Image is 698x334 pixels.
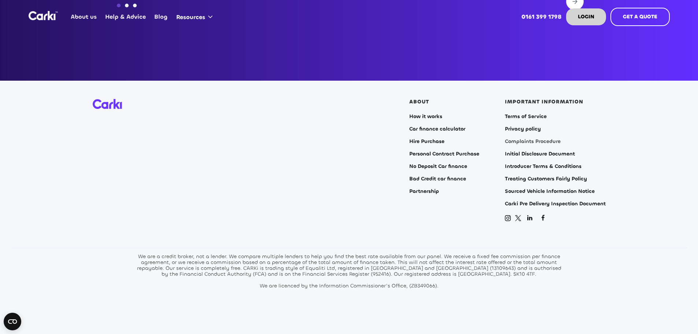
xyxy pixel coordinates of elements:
a: Introducer Terms & Conditions [505,164,581,169]
img: Carki logo [93,99,122,109]
a: Privacy policy [505,126,541,132]
a: Hire Purchase [409,139,444,144]
div: Resources [172,3,220,31]
strong: LOGIN [578,13,594,20]
button: Open CMP widget [4,313,21,330]
strong: 0161 399 1798 [521,13,562,21]
img: Logo [29,11,58,20]
a: Initial Disclosure Document [505,151,575,157]
a: Help & Advice [101,3,150,31]
a: Sourced Vehicle Information Notice [505,188,595,194]
a: Treating Customers Fairly Policy [505,176,587,182]
a: Bad Credit car finance [409,176,466,182]
strong: GET A QUOTE [623,13,657,20]
a: GET A QUOTE [610,8,670,26]
div: Resources [176,13,205,21]
div: ABOUT [409,99,429,105]
a: No Deposit Car finance [409,164,467,169]
div: IMPORTANT INFORMATION [505,99,583,105]
div: We are a credit broker, not a lender. We compare multiple lenders to help you find the best rate ... [135,254,564,289]
a: Partnership [409,188,439,194]
a: About us [67,3,101,31]
a: How it works [409,114,442,120]
a: home [29,11,58,20]
a: LOGIN [566,8,606,25]
a: Carki Pre Delivery Inspection Document [505,201,606,207]
a: Blog [150,3,172,31]
a: Car finance calculator [409,126,465,132]
a: Personal Contract Purchase [409,151,479,157]
a: Complaints Procedure [505,139,561,144]
a: 0161 399 1798 [517,3,566,31]
a: Terms of Service [505,114,547,120]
